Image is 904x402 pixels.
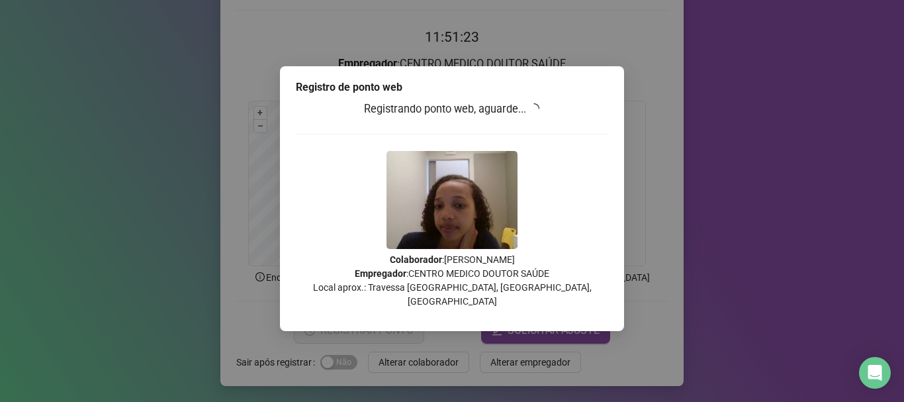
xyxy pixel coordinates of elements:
[296,79,608,95] div: Registro de ponto web
[296,253,608,309] p: : [PERSON_NAME] : CENTRO MEDICO DOUTOR SAÚDE Local aprox.: Travessa [GEOGRAPHIC_DATA], [GEOGRAPHI...
[529,103,541,115] span: loading
[296,101,608,118] h3: Registrando ponto web, aguarde...
[390,254,442,265] strong: Colaborador
[859,357,891,389] div: Open Intercom Messenger
[386,151,518,249] img: 9k=
[355,268,406,279] strong: Empregador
